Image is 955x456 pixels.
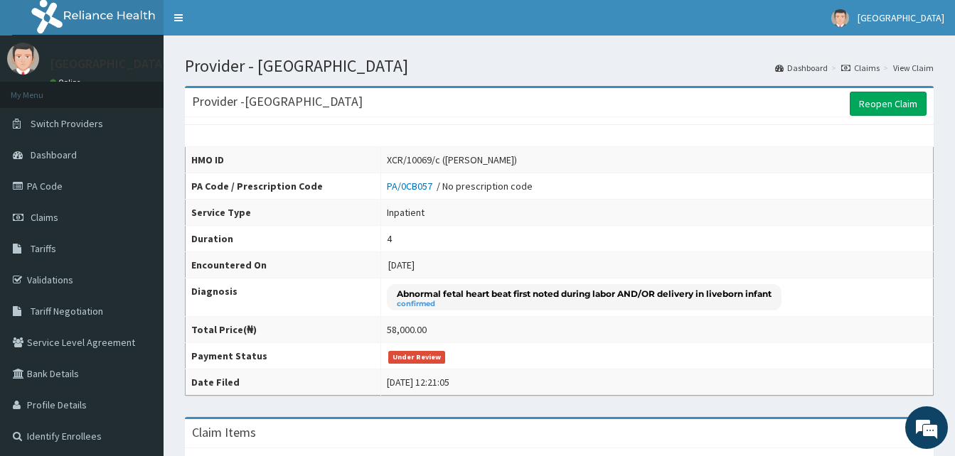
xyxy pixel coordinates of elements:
[186,147,381,173] th: HMO ID
[893,62,934,74] a: View Claim
[186,173,381,200] th: PA Code / Prescription Code
[387,153,517,167] div: XCR/10069/c ([PERSON_NAME])
[31,117,103,130] span: Switch Providers
[31,148,77,161] span: Dashboard
[186,278,381,317] th: Diagnosis
[186,343,381,369] th: Payment Status
[388,259,415,271] span: [DATE]
[185,57,934,75] h1: Provider - [GEOGRAPHIC_DATA]
[186,252,381,278] th: Encountered On
[387,205,425,219] div: Inpatient
[7,43,39,75] img: User Image
[397,288,772,300] p: Abnormal fetal heart beat first noted during labor AND/OR delivery in liveborn infant
[388,351,446,364] span: Under Review
[850,92,927,116] a: Reopen Claim
[775,62,828,74] a: Dashboard
[192,95,363,108] h3: Provider - [GEOGRAPHIC_DATA]
[50,58,167,70] p: [GEOGRAPHIC_DATA]
[841,62,880,74] a: Claims
[31,211,58,224] span: Claims
[858,11,944,24] span: [GEOGRAPHIC_DATA]
[186,369,381,396] th: Date Filed
[186,317,381,343] th: Total Price(₦)
[387,322,427,337] div: 58,000.00
[831,9,849,27] img: User Image
[387,180,437,192] a: PA/0CB057
[31,305,103,317] span: Tariff Negotiation
[192,426,256,439] h3: Claim Items
[387,232,392,246] div: 4
[186,226,381,252] th: Duration
[31,242,56,255] span: Tariffs
[186,200,381,226] th: Service Type
[387,375,449,389] div: [DATE] 12:21:05
[387,179,533,193] div: / No prescription code
[50,77,84,87] a: Online
[397,300,772,308] small: confirmed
